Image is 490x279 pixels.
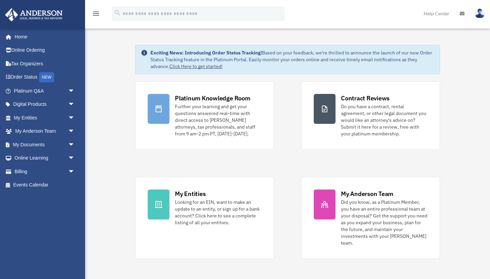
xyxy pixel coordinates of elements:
div: Do you have a contract, rental agreement, or other legal document you would like an attorney's ad... [341,103,427,137]
div: Looking for an EIN, want to make an update to an entity, or sign up for a bank account? Click her... [175,199,261,226]
a: Order StatusNEW [5,70,85,84]
div: My Entities [175,190,206,198]
a: Platinum Knowledge Room Further your learning and get your questions answered real-time with dire... [135,81,274,150]
div: Did you know, as a Platinum Member, you have an entire professional team at your disposal? Get th... [341,199,427,246]
div: Platinum Knowledge Room [175,94,250,102]
div: NEW [39,72,54,82]
div: Based on your feedback, we're thrilled to announce the launch of our new Order Status Tracking fe... [150,49,434,70]
a: Click Here to get started! [169,63,223,69]
span: arrow_drop_down [68,165,82,179]
a: My Documentsarrow_drop_down [5,138,85,151]
a: My Anderson Teamarrow_drop_down [5,125,85,138]
span: arrow_drop_down [68,84,82,98]
span: arrow_drop_down [68,138,82,152]
a: Contract Reviews Do you have a contract, rental agreement, or other legal document you would like... [301,81,440,150]
a: menu [92,12,100,18]
span: arrow_drop_down [68,98,82,112]
a: Billingarrow_drop_down [5,165,85,178]
i: search [114,9,121,17]
div: Contract Reviews [341,94,390,102]
a: Home [5,30,82,44]
a: My Entitiesarrow_drop_down [5,111,85,125]
div: My Anderson Team [341,190,393,198]
a: My Entities Looking for an EIN, want to make an update to an entity, or sign up for a bank accoun... [135,177,274,259]
i: menu [92,10,100,18]
a: Tax Organizers [5,57,85,70]
a: My Anderson Team Did you know, as a Platinum Member, you have an entire professional team at your... [301,177,440,259]
a: Digital Productsarrow_drop_down [5,98,85,111]
img: Anderson Advisors Platinum Portal [3,8,65,21]
span: arrow_drop_down [68,151,82,165]
strong: Exciting News: Introducing Order Status Tracking! [150,50,262,56]
div: Further your learning and get your questions answered real-time with direct access to [PERSON_NAM... [175,103,261,137]
span: arrow_drop_down [68,125,82,138]
a: Online Learningarrow_drop_down [5,151,85,165]
a: Events Calendar [5,178,85,192]
img: User Pic [475,9,485,18]
a: Platinum Q&Aarrow_drop_down [5,84,85,98]
a: Online Ordering [5,44,85,57]
span: arrow_drop_down [68,111,82,125]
